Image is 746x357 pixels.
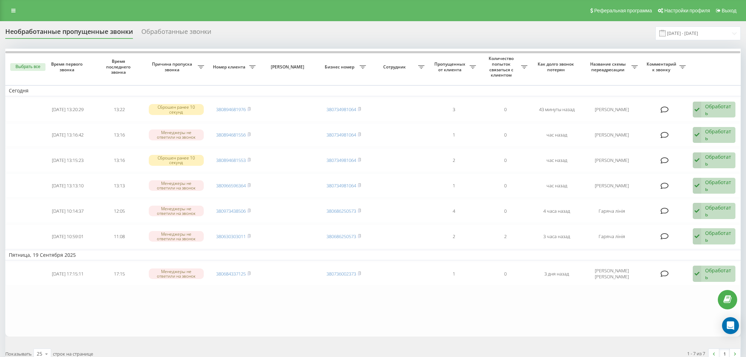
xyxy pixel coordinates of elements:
[5,250,741,260] td: Пятница, 19 Сентября 2025
[326,132,356,138] a: 380734981064
[326,208,356,214] a: 380686250573
[582,123,641,147] td: [PERSON_NAME]
[5,85,741,96] td: Сегодня
[48,61,88,72] span: Время первого звонка
[42,224,93,248] td: [DATE] 10:59:01
[42,262,93,286] td: [DATE] 17:15:11
[582,224,641,248] td: Гаряча лінія
[42,123,93,147] td: [DATE] 13:16:42
[216,106,246,113] a: 380894681976
[265,64,312,70] span: [PERSON_NAME]
[705,230,732,243] div: Обработать
[722,317,739,334] div: Open Intercom Messenger
[537,61,577,72] span: Как долго звонок потерян
[93,199,145,223] td: 12:05
[582,98,641,122] td: [PERSON_NAME]
[99,59,139,75] span: Время последнего звонка
[705,128,732,141] div: Обработать
[216,233,246,240] a: 380630303011
[428,174,479,198] td: 1
[479,199,531,223] td: 0
[531,174,582,198] td: час назад
[479,123,531,147] td: 0
[326,271,356,277] a: 380736002373
[141,28,211,39] div: Обработанные звонки
[149,155,204,165] div: Сброшен ранее 10 секунд
[93,148,145,172] td: 13:16
[53,351,93,357] span: строк на странице
[148,61,197,72] span: Причина пропуска звонка
[531,224,582,248] td: 3 часа назад
[42,199,93,223] td: [DATE] 10:14:37
[722,8,736,13] span: Выход
[664,8,710,13] span: Настройки профиля
[149,104,204,115] div: Сброшен ранее 10 секунд
[5,28,133,39] div: Необработанные пропущенные звонки
[531,262,582,286] td: 3 дня назад
[42,174,93,198] td: [DATE] 13:13:10
[149,231,204,242] div: Менеджеры не ответили на звонок
[93,123,145,147] td: 13:16
[326,157,356,163] a: 380734981064
[531,199,582,223] td: 4 часа назад
[705,267,732,280] div: Обработать
[216,271,246,277] a: 380684337125
[428,123,479,147] td: 1
[326,233,356,240] a: 380686250573
[582,262,641,286] td: [PERSON_NAME] [PERSON_NAME]
[705,153,732,167] div: Обработать
[705,179,732,192] div: Обработать
[479,98,531,122] td: 0
[326,106,356,113] a: 380734981064
[5,351,32,357] span: Показывать
[479,148,531,172] td: 0
[216,182,246,189] a: 380966596364
[93,174,145,198] td: 13:13
[216,208,246,214] a: 380973438506
[428,148,479,172] td: 2
[428,98,479,122] td: 3
[531,98,582,122] td: 43 минуты назад
[322,64,360,70] span: Бизнес номер
[705,103,732,116] div: Обработать
[582,148,641,172] td: [PERSON_NAME]
[687,350,705,357] div: 1 - 7 из 7
[594,8,652,13] span: Реферальная программа
[93,224,145,248] td: 11:08
[479,262,531,286] td: 0
[149,180,204,191] div: Менеджеры не ответили на звонок
[531,123,582,147] td: час назад
[149,268,204,279] div: Менеджеры не ответили на звонок
[582,174,641,198] td: [PERSON_NAME]
[428,224,479,248] td: 2
[582,199,641,223] td: Гаряча лінія
[479,174,531,198] td: 0
[479,224,531,248] td: 2
[326,182,356,189] a: 380734981064
[149,206,204,216] div: Менеджеры не ответили на звонок
[93,262,145,286] td: 17:15
[428,199,479,223] td: 4
[93,98,145,122] td: 13:22
[42,148,93,172] td: [DATE] 13:15:23
[432,61,470,72] span: Пропущенных от клиента
[211,64,249,70] span: Номер клиента
[531,148,582,172] td: час назад
[149,129,204,140] div: Менеджеры не ответили на звонок
[216,157,246,163] a: 380894681553
[483,56,521,78] span: Количество попыток связаться с клиентом
[373,64,418,70] span: Сотрудник
[428,262,479,286] td: 1
[216,132,246,138] a: 380894681556
[705,204,732,218] div: Обработать
[586,61,631,72] span: Название схемы переадресации
[10,63,45,71] button: Выбрать все
[645,61,679,72] span: Комментарий к звонку
[42,98,93,122] td: [DATE] 13:20:29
